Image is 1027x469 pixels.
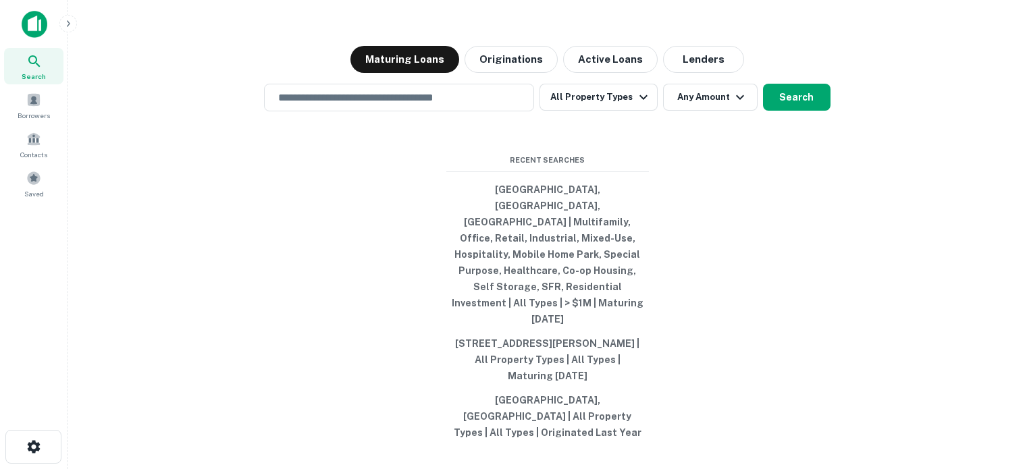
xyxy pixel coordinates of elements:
[24,188,44,199] span: Saved
[4,165,63,202] a: Saved
[18,110,50,121] span: Borrowers
[539,84,657,111] button: All Property Types
[22,11,47,38] img: capitalize-icon.png
[763,84,831,111] button: Search
[446,388,649,445] button: [GEOGRAPHIC_DATA], [GEOGRAPHIC_DATA] | All Property Types | All Types | Originated Last Year
[663,46,744,73] button: Lenders
[4,87,63,123] a: Borrowers
[4,126,63,163] a: Contacts
[446,155,649,166] span: Recent Searches
[446,177,649,331] button: [GEOGRAPHIC_DATA], [GEOGRAPHIC_DATA], [GEOGRAPHIC_DATA] | Multifamily, Office, Retail, Industrial...
[20,149,47,160] span: Contacts
[4,48,63,84] a: Search
[663,84,758,111] button: Any Amount
[563,46,658,73] button: Active Loans
[350,46,459,73] button: Maturing Loans
[22,71,46,82] span: Search
[465,46,558,73] button: Originations
[446,331,649,388] button: [STREET_ADDRESS][PERSON_NAME] | All Property Types | All Types | Maturing [DATE]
